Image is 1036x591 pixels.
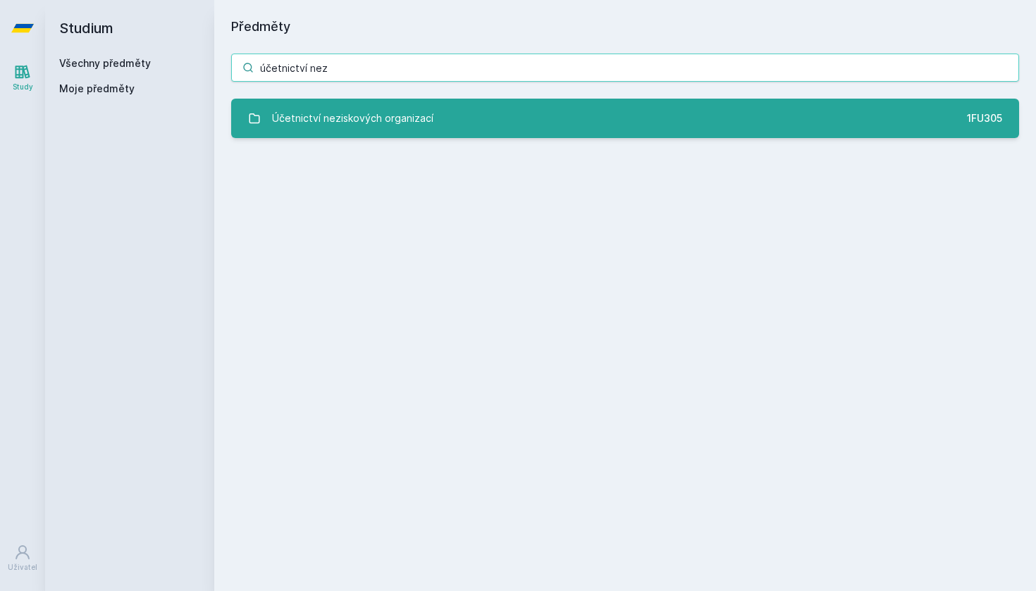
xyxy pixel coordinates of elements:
[231,17,1019,37] h1: Předměty
[967,111,1002,125] div: 1FU305
[231,54,1019,82] input: Název nebo ident předmětu…
[8,562,37,573] div: Uživatel
[231,99,1019,138] a: Účetnictví neziskových organizací 1FU305
[59,82,135,96] span: Moje předměty
[272,104,433,132] div: Účetnictví neziskových organizací
[3,537,42,580] a: Uživatel
[13,82,33,92] div: Study
[3,56,42,99] a: Study
[59,57,151,69] a: Všechny předměty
